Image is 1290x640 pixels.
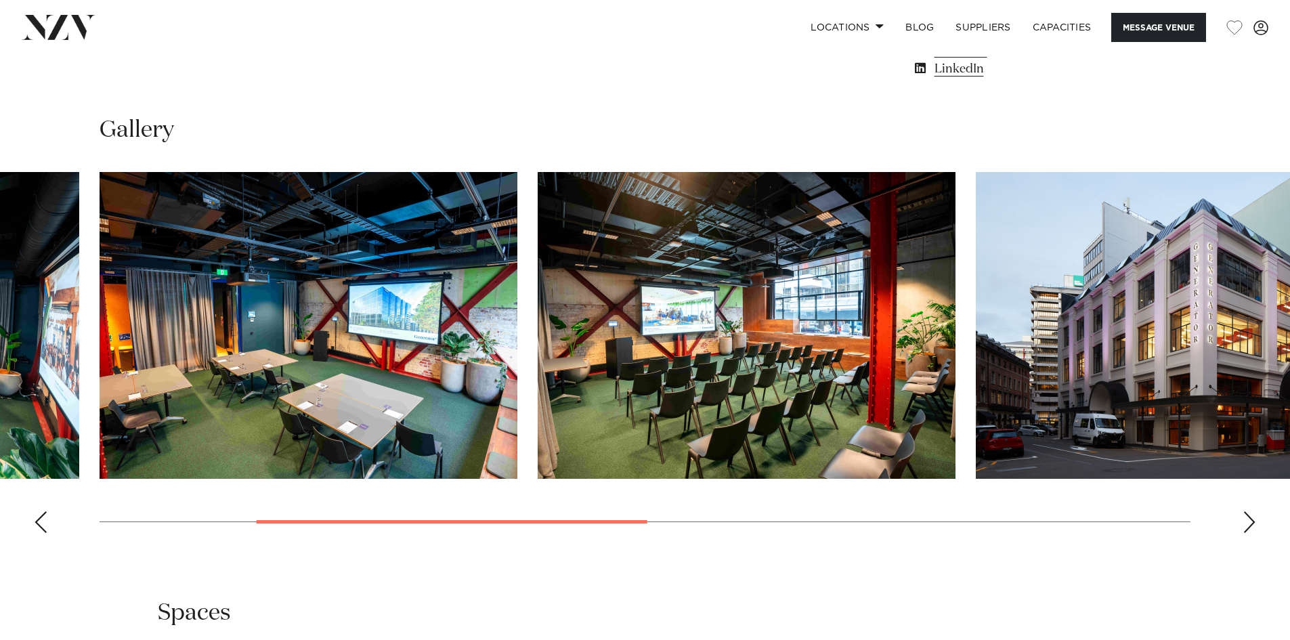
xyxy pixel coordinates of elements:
img: nzv-logo.png [22,15,95,39]
a: Locations [800,13,895,42]
h2: Gallery [100,115,174,146]
swiper-slide: 3 / 7 [538,172,955,479]
a: BLOG [895,13,945,42]
a: Capacities [1022,13,1102,42]
swiper-slide: 2 / 7 [100,172,517,479]
a: LinkedIn [912,60,1133,79]
button: Message Venue [1111,13,1206,42]
h2: Spaces [158,598,231,628]
a: SUPPLIERS [945,13,1021,42]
